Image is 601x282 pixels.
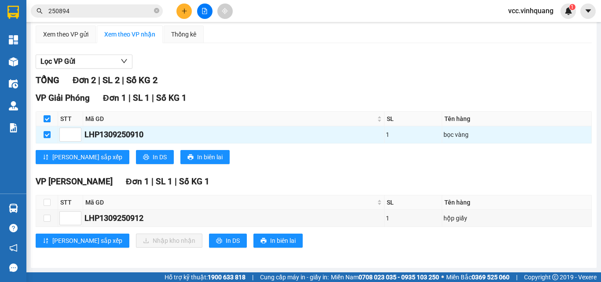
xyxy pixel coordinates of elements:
span: | [516,272,517,282]
td: LHP1309250910 [83,126,385,143]
span: aim [222,8,228,14]
button: printerIn DS [209,234,247,248]
span: SL 1 [156,176,172,187]
span: printer [260,238,267,245]
th: SL [385,195,442,210]
img: icon-new-feature [564,7,572,15]
img: solution-icon [9,123,18,132]
span: | [252,272,253,282]
span: Đơn 2 [73,75,96,85]
span: | [128,93,131,103]
div: bọc vàng [443,130,590,139]
span: Số KG 1 [156,93,187,103]
span: | [151,176,154,187]
span: Cung cấp máy in - giấy in: [260,272,329,282]
button: plus [176,4,192,19]
div: 1 [386,130,440,139]
th: Tên hàng [442,112,592,126]
span: copyright [552,274,558,280]
span: Website [82,47,103,53]
img: dashboard-icon [9,35,18,44]
span: Hỗ trợ kỹ thuật: [165,272,246,282]
img: logo [8,14,49,55]
span: In DS [153,152,167,162]
span: question-circle [9,224,18,232]
span: message [9,264,18,272]
span: Đơn 1 [103,93,126,103]
span: plus [181,8,187,14]
span: In biên lai [270,236,296,245]
span: printer [216,238,222,245]
span: [PERSON_NAME] sắp xếp [52,236,122,245]
span: close-circle [154,7,159,15]
img: logo-vxr [7,6,19,19]
img: warehouse-icon [9,57,18,66]
button: sort-ascending[PERSON_NAME] sắp xếp [36,234,129,248]
th: STT [58,195,83,210]
img: warehouse-icon [9,204,18,213]
strong: PHIẾU GỬI HÀNG [85,26,157,35]
img: warehouse-icon [9,79,18,88]
span: notification [9,244,18,252]
span: In biên lai [197,152,223,162]
th: SL [385,112,442,126]
span: down [121,58,128,65]
button: downloadNhập kho nhận [136,234,202,248]
img: warehouse-icon [9,101,18,110]
span: Mã GD [85,114,375,124]
button: printerIn biên lai [253,234,303,248]
span: SL 1 [133,93,150,103]
strong: CÔNG TY TNHH VĨNH QUANG [61,15,181,24]
div: 1 [386,213,440,223]
span: file-add [202,8,208,14]
button: printerIn DS [136,150,174,164]
span: Miền Nam [331,272,439,282]
span: [PERSON_NAME] sắp xếp [52,152,122,162]
span: | [122,75,124,85]
button: Lọc VP Gửi [36,55,132,69]
strong: : [DOMAIN_NAME] [82,45,160,54]
button: file-add [197,4,213,19]
strong: 1900 633 818 [208,274,246,281]
span: VP [PERSON_NAME] [36,176,113,187]
span: printer [187,154,194,161]
span: printer [143,154,149,161]
button: sort-ascending[PERSON_NAME] sắp xếp [36,150,129,164]
th: Tên hàng [442,195,592,210]
sup: 1 [569,4,575,10]
div: hộp giấy [443,213,590,223]
input: Tìm tên, số ĐT hoặc mã đơn [48,6,152,16]
span: vcc.vinhquang [501,5,561,16]
span: | [98,75,100,85]
div: Thống kê [171,29,196,39]
span: In DS [226,236,240,245]
div: LHP1309250912 [84,212,383,224]
span: Lọc VP Gửi [40,56,75,67]
button: caret-down [580,4,596,19]
div: Xem theo VP nhận [104,29,155,39]
div: LHP1309250910 [84,128,383,141]
strong: 0708 023 035 - 0935 103 250 [359,274,439,281]
span: Mã GD [85,198,375,207]
button: aim [217,4,233,19]
span: ⚪️ [441,275,444,279]
span: | [152,93,154,103]
span: Miền Bắc [446,272,509,282]
span: close-circle [154,8,159,13]
button: printerIn biên lai [180,150,230,164]
span: TỔNG [36,75,59,85]
span: Đơn 1 [126,176,149,187]
span: caret-down [584,7,592,15]
span: sort-ascending [43,238,49,245]
span: | [175,176,177,187]
td: LHP1309250912 [83,210,385,227]
strong: 0369 525 060 [472,274,509,281]
div: Xem theo VP gửi [43,29,88,39]
th: STT [58,112,83,126]
span: 1 [571,4,574,10]
span: Số KG 1 [179,176,209,187]
span: sort-ascending [43,154,49,161]
span: Số KG 2 [126,75,158,85]
span: search [37,8,43,14]
span: SL 2 [103,75,120,85]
